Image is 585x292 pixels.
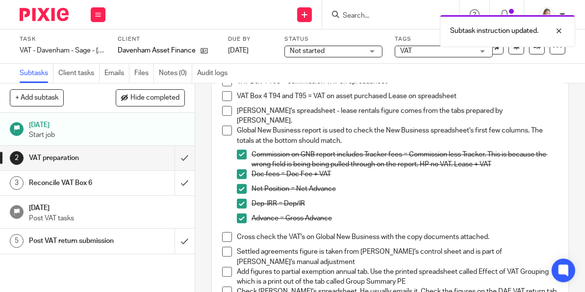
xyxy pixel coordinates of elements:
[20,64,53,83] a: Subtasks
[20,46,105,55] div: VAT - Davenham - Sage - July 2025
[116,89,185,106] button: Hide completed
[252,169,558,179] p: Doc fees = Doc Fee + VAT
[228,35,272,43] label: Due by
[237,126,558,146] p: Global New Business report is used to check the New Business spreadsheet's first few columns. The...
[104,64,129,83] a: Emails
[10,176,24,190] div: 3
[237,106,558,126] p: [PERSON_NAME]'s spreadsheet - lease rentals figure comes from the tabs prepared by [PERSON_NAME].
[20,8,69,21] img: Pixie
[29,151,120,165] h1: VAT preparation
[10,151,24,165] div: 2
[29,130,185,140] p: Start job
[539,7,555,23] img: K%20Garrattley%20headshot%20black%20top%20cropped.jpg
[252,150,558,170] p: Commission on GNB report includes Tracker fees = Commission less Tracker. This is because the wro...
[10,234,24,248] div: 5
[29,176,120,190] h1: Reconcile VAT Box 6
[58,64,100,83] a: Client tasks
[159,64,192,83] a: Notes (0)
[450,26,538,36] p: Subtask instruction updated.
[130,94,179,102] span: Hide completed
[237,232,558,242] p: Cross check the VAT's on Global New Business with the copy documents attached.
[118,35,216,43] label: Client
[29,234,120,248] h1: Post VAT return submission
[10,89,64,106] button: + Add subtask
[20,46,105,55] div: VAT - Davenham - Sage - [DATE]
[237,247,558,267] p: Settled agreements figure is taken from [PERSON_NAME]'s control sheet and is part of [PERSON_NAME...
[290,48,325,54] span: Not started
[29,213,185,223] p: Post VAT tasks
[118,46,196,55] p: Davenham Asset Finance
[284,35,382,43] label: Status
[237,91,558,101] p: VAT Box 4 T94 and T95 = VAT on asset purchased Lease on spreadsheet
[134,64,154,83] a: Files
[237,267,558,287] p: Add figures to partial exemption annual tab. Use the printed spreadsheet called Effect of VAT Gro...
[400,48,412,54] span: VAT
[228,47,249,54] span: [DATE]
[252,199,558,209] p: Dep-IRR = Dep/IR
[252,213,558,223] p: Advance = Gross Advance
[29,201,185,213] h1: [DATE]
[29,118,185,130] h1: [DATE]
[252,184,558,194] p: Net Position = Net Advance
[20,35,105,43] label: Task
[197,64,232,83] a: Audit logs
